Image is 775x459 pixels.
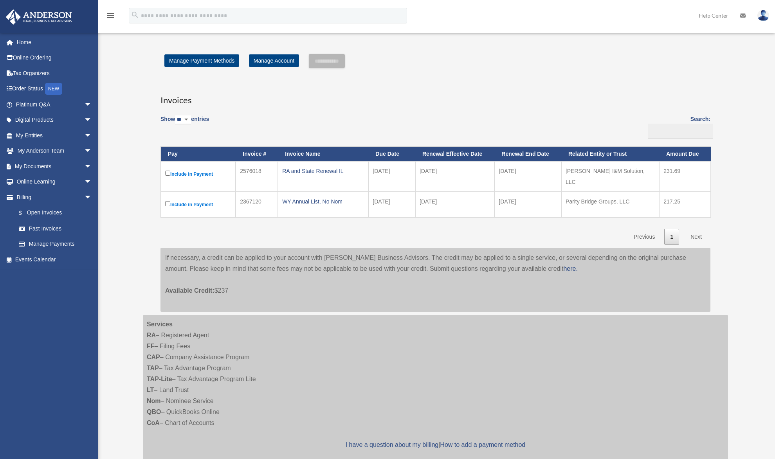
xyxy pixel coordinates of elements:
[147,332,156,338] strong: RA
[685,229,708,245] a: Next
[45,83,62,95] div: NEW
[164,54,239,67] a: Manage Payment Methods
[165,201,170,206] input: Include in Payment
[236,147,278,161] th: Invoice #: activate to sort column ascending
[147,419,160,426] strong: CoA
[664,229,679,245] a: 1
[147,376,172,382] strong: TAP-Lite
[147,409,161,415] strong: QBO
[415,161,494,192] td: [DATE]
[415,147,494,161] th: Renewal Effective Date: activate to sort column ascending
[249,54,299,67] a: Manage Account
[4,9,74,25] img: Anderson Advisors Platinum Portal
[160,248,710,312] div: If necessary, a credit can be applied to your account with [PERSON_NAME] Business Advisors. The c...
[368,192,415,217] td: [DATE]
[147,439,724,450] p: |
[561,161,659,192] td: [PERSON_NAME] I&M Solution, LLC
[106,11,115,20] i: menu
[131,11,139,19] i: search
[147,343,155,349] strong: FF
[757,10,769,21] img: User Pic
[494,161,561,192] td: [DATE]
[278,147,368,161] th: Invoice Name: activate to sort column ascending
[415,192,494,217] td: [DATE]
[11,236,100,252] a: Manage Payments
[161,147,236,161] th: Pay: activate to sort column descending
[5,81,104,97] a: Order StatusNEW
[5,252,104,267] a: Events Calendar
[165,287,214,294] span: Available Credit:
[236,161,278,192] td: 2576018
[165,274,706,296] p: $237
[84,112,100,128] span: arrow_drop_down
[160,114,209,132] label: Show entries
[5,50,104,66] a: Online Ordering
[165,200,231,209] label: Include in Payment
[84,158,100,175] span: arrow_drop_down
[84,174,100,190] span: arrow_drop_down
[368,147,415,161] th: Due Date: activate to sort column ascending
[165,169,231,179] label: Include in Payment
[84,97,100,113] span: arrow_drop_down
[84,189,100,205] span: arrow_drop_down
[5,97,104,112] a: Platinum Q&Aarrow_drop_down
[84,143,100,159] span: arrow_drop_down
[5,65,104,81] a: Tax Organizers
[561,147,659,161] th: Related Entity or Trust: activate to sort column ascending
[659,147,711,161] th: Amount Due: activate to sort column ascending
[494,147,561,161] th: Renewal End Date: activate to sort column ascending
[282,196,364,207] div: WY Annual List, No Nom
[84,128,100,144] span: arrow_drop_down
[282,166,364,176] div: RA and State Renewal IL
[561,192,659,217] td: Parity Bridge Groups, LLC
[5,158,104,174] a: My Documentsarrow_drop_down
[236,192,278,217] td: 2367120
[147,365,159,371] strong: TAP
[648,124,713,139] input: Search:
[346,441,438,448] a: I have a question about my billing
[147,398,161,404] strong: Nom
[659,161,711,192] td: 231.69
[147,354,160,360] strong: CAP
[5,112,104,128] a: Digital Productsarrow_drop_down
[494,192,561,217] td: [DATE]
[11,205,96,221] a: $Open Invoices
[5,189,100,205] a: Billingarrow_drop_down
[147,321,173,328] strong: Services
[11,221,100,236] a: Past Invoices
[563,265,577,272] a: here.
[160,87,710,106] h3: Invoices
[106,14,115,20] a: menu
[659,192,711,217] td: 217.25
[628,229,661,245] a: Previous
[368,161,415,192] td: [DATE]
[440,441,525,448] a: How to add a payment method
[5,174,104,190] a: Online Learningarrow_drop_down
[5,128,104,143] a: My Entitiesarrow_drop_down
[5,34,104,50] a: Home
[5,143,104,159] a: My Anderson Teamarrow_drop_down
[147,387,154,393] strong: LT
[23,208,27,218] span: $
[645,114,710,139] label: Search:
[165,171,170,176] input: Include in Payment
[175,115,191,124] select: Showentries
